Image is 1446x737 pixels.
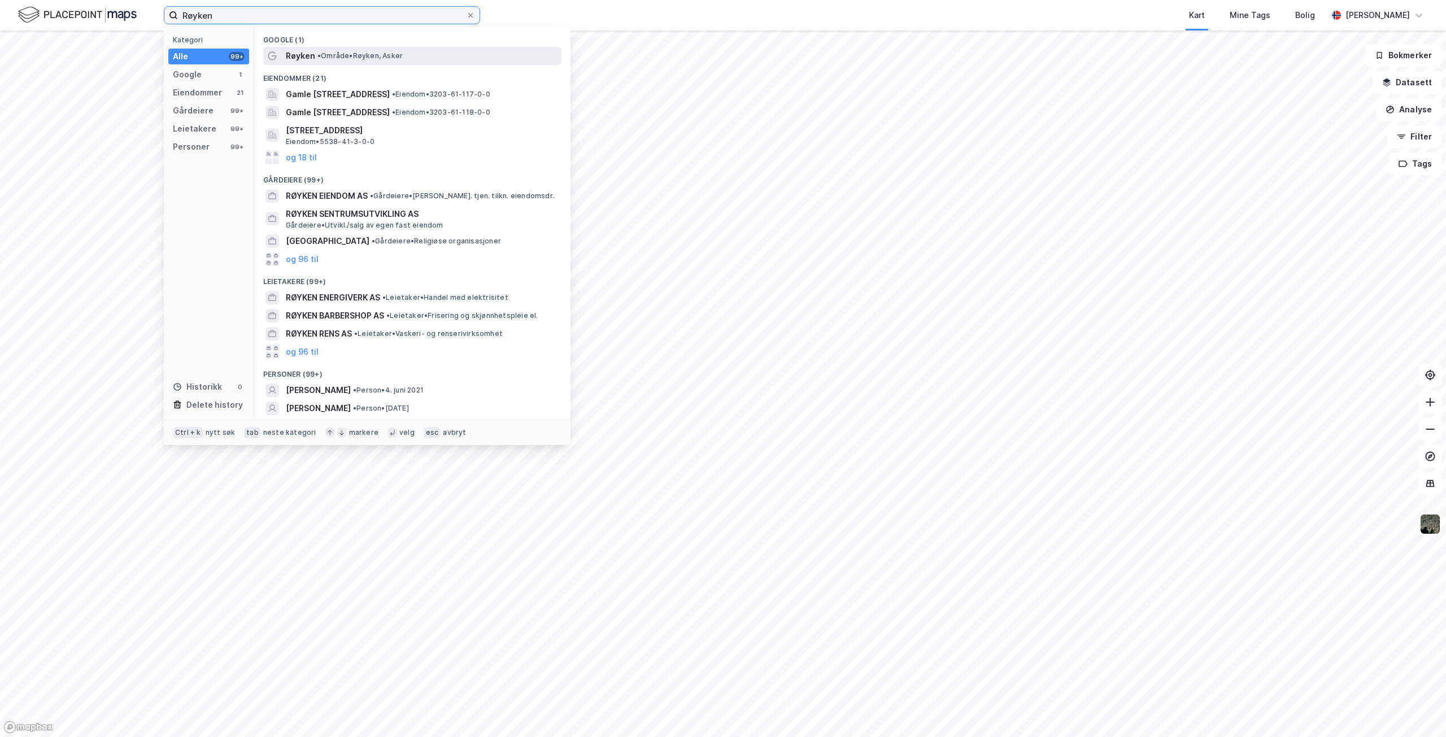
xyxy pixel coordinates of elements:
div: [PERSON_NAME] [1345,8,1410,22]
span: • [370,191,373,200]
span: Gamle [STREET_ADDRESS] [286,106,390,119]
span: Person • [DATE] [353,404,409,413]
span: • [353,404,356,412]
span: • [392,90,395,98]
span: Gårdeiere • Utvikl./salg av egen fast eiendom [286,221,443,230]
span: RØYKEN SENTRUMSUTVIKLING AS [286,207,557,221]
span: Leietaker • Frisering og skjønnhetspleie el. [386,311,538,320]
span: [GEOGRAPHIC_DATA] [286,234,369,248]
div: Delete history [186,398,243,412]
span: • [392,108,395,116]
span: • [386,311,390,320]
div: Kart [1189,8,1205,22]
button: og 18 til [286,151,317,164]
span: Røyken [286,49,315,63]
button: Filter [1387,125,1441,148]
div: 99+ [229,142,245,151]
button: Analyse [1376,98,1441,121]
span: • [354,329,358,338]
div: Gårdeiere [173,104,214,117]
div: 99+ [229,52,245,61]
div: nytt søk [206,428,236,437]
span: Gårdeiere • [PERSON_NAME]. tjen. tilkn. eiendomsdr. [370,191,554,200]
div: Personer (99+) [254,361,570,381]
div: 99+ [229,124,245,133]
span: • [353,386,356,394]
span: Eiendom • 5538-41-3-0-0 [286,137,374,146]
span: • [317,51,321,60]
span: RØYKEN ENERGIVERK AS [286,291,380,304]
div: Ctrl + k [173,427,203,438]
span: Eiendom • 3203-61-117-0-0 [392,90,490,99]
div: Gårdeiere (99+) [254,167,570,187]
div: esc [424,427,441,438]
div: Personer [173,140,210,154]
span: [STREET_ADDRESS] [286,124,557,137]
div: 1 [236,70,245,79]
input: Søk på adresse, matrikkel, gårdeiere, leietakere eller personer [178,7,466,24]
div: Mine Tags [1230,8,1270,22]
div: Leietakere [173,122,216,136]
div: avbryt [443,428,466,437]
span: Gårdeiere • Religiøse organisasjoner [372,237,501,246]
div: Historikk [173,380,222,394]
div: velg [399,428,415,437]
div: neste kategori [263,428,316,437]
div: 0 [236,382,245,391]
span: Eiendom • 3203-61-118-0-0 [392,108,490,117]
button: Bokmerker [1365,44,1441,67]
div: 21 [236,88,245,97]
div: 99+ [229,106,245,115]
div: Google [173,68,202,81]
span: RØYKEN BARBERSHOP AS [286,309,384,322]
div: Kontrollprogram for chat [1390,683,1446,737]
a: Mapbox homepage [3,721,53,734]
div: Alle [173,50,188,63]
div: tab [244,427,261,438]
button: og 96 til [286,345,319,359]
div: Kategori [173,36,249,44]
span: • [372,237,375,245]
img: logo.f888ab2527a4732fd821a326f86c7f29.svg [18,5,137,25]
span: RØYKEN RENS AS [286,327,352,341]
div: Google (1) [254,27,570,47]
div: Eiendommer [173,86,222,99]
span: • [382,293,386,302]
iframe: Chat Widget [1390,683,1446,737]
div: Leietakere (99+) [254,268,570,289]
span: Person • 4. juni 2021 [353,386,424,395]
span: [PERSON_NAME] [286,383,351,397]
span: Område • Røyken, Asker [317,51,403,60]
button: Datasett [1373,71,1441,94]
div: Bolig [1295,8,1315,22]
span: [PERSON_NAME] [286,402,351,415]
div: markere [349,428,378,437]
span: RØYKEN EIENDOM AS [286,189,368,203]
div: Eiendommer (21) [254,65,570,85]
img: 9k= [1419,513,1441,535]
span: Leietaker • Handel med elektrisitet [382,293,508,302]
span: Gamle [STREET_ADDRESS] [286,88,390,101]
span: Leietaker • Vaskeri- og renserivirksomhet [354,329,503,338]
button: Tags [1389,152,1441,175]
button: og 96 til [286,252,319,266]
